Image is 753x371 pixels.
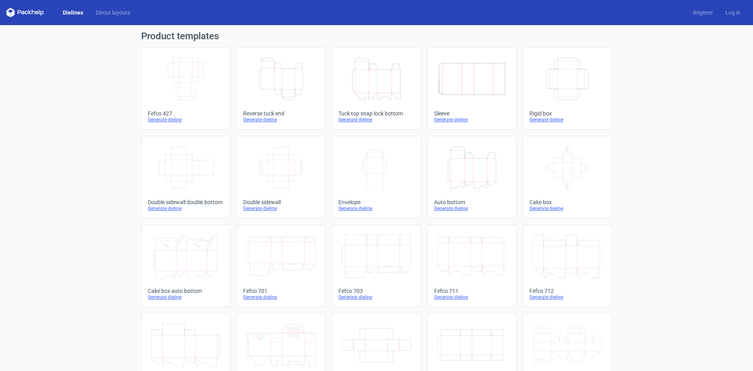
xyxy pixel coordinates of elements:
[427,225,517,307] a: Fefco 711Generate dieline
[56,9,89,16] a: Dielines
[243,117,319,123] div: Generate dieline
[148,117,224,123] div: Generate dieline
[434,205,510,212] div: Generate dieline
[141,31,612,41] h1: Product templates
[523,136,612,218] a: Cake boxGenerate dieline
[529,199,605,205] div: Cake box
[338,205,414,212] div: Generate dieline
[148,294,224,300] div: Generate dieline
[148,110,224,117] div: Fefco 427
[243,199,319,205] div: Double sidewall
[529,294,605,300] div: Generate dieline
[332,47,421,130] a: Tuck top snap lock bottomGenerate dieline
[434,110,510,117] div: Sleeve
[434,199,510,205] div: Auto bottom
[148,199,224,205] div: Double sidewall double bottom
[338,199,414,205] div: Envelope
[236,136,326,218] a: Double sidewallGenerate dieline
[427,136,517,218] a: Auto bottomGenerate dieline
[719,9,747,16] a: Log in
[687,9,719,16] a: Register
[89,9,136,16] a: Diecut layouts
[338,110,414,117] div: Tuck top snap lock bottom
[332,136,421,218] a: EnvelopeGenerate dieline
[529,205,605,212] div: Generate dieline
[148,205,224,212] div: Generate dieline
[148,288,224,294] div: Cake box auto bottom
[529,110,605,117] div: Rigid box
[338,288,414,294] div: Fefco 703
[141,136,230,218] a: Double sidewall double bottomGenerate dieline
[243,205,319,212] div: Generate dieline
[338,294,414,300] div: Generate dieline
[243,294,319,300] div: Generate dieline
[332,225,421,307] a: Fefco 703Generate dieline
[434,117,510,123] div: Generate dieline
[141,225,230,307] a: Cake box auto bottomGenerate dieline
[427,47,517,130] a: SleeveGenerate dieline
[141,47,230,130] a: Fefco 427Generate dieline
[529,117,605,123] div: Generate dieline
[529,288,605,294] div: Fefco 712
[236,225,326,307] a: Fefco 701Generate dieline
[523,47,612,130] a: Rigid boxGenerate dieline
[338,117,414,123] div: Generate dieline
[434,294,510,300] div: Generate dieline
[434,288,510,294] div: Fefco 711
[236,47,326,130] a: Reverse tuck endGenerate dieline
[243,288,319,294] div: Fefco 701
[243,110,319,117] div: Reverse tuck end
[523,225,612,307] a: Fefco 712Generate dieline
